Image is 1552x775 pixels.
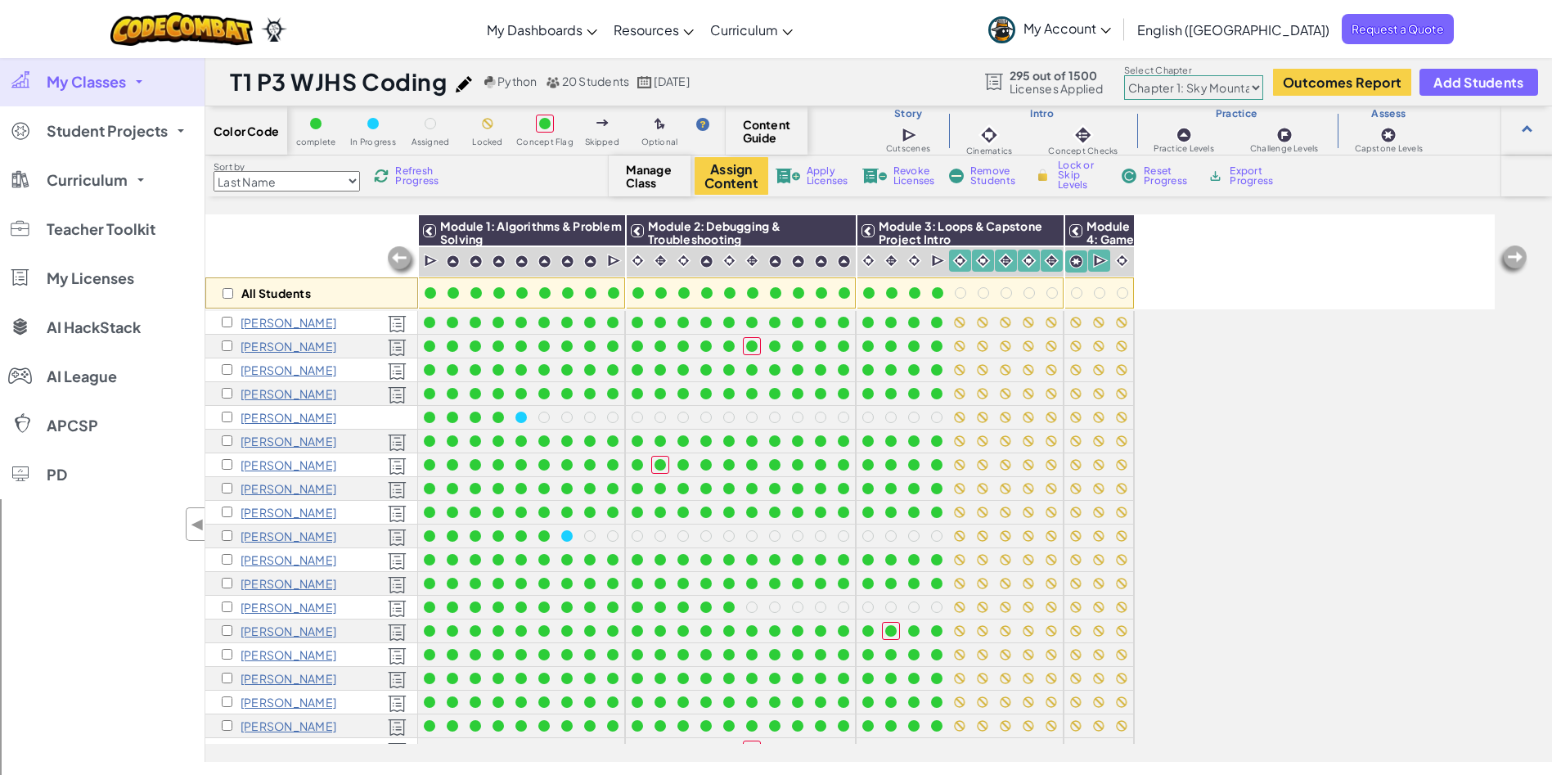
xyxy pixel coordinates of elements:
[1093,253,1109,269] img: IconCutscene.svg
[1124,64,1263,77] label: Select Chapter
[47,74,126,89] span: My Classes
[676,253,691,268] img: IconCinematic.svg
[605,7,702,52] a: Resources
[446,255,460,268] img: IconPracticeLevel.svg
[1114,253,1130,268] img: IconCinematic.svg
[1273,69,1411,96] button: Outcomes Report
[1010,69,1104,82] span: 295 out of 1500
[607,253,623,269] img: IconCutscene.svg
[952,253,968,268] img: IconCinematic.svg
[654,74,689,88] span: [DATE]
[1419,69,1537,96] button: Add Students
[1044,253,1059,268] img: IconInteractive.svg
[931,253,947,269] img: IconCutscene.svg
[560,255,574,268] img: IconPracticeLevel.svg
[562,74,630,88] span: 20 Students
[700,255,713,268] img: IconPracticeLevel.svg
[440,219,622,246] span: Module 1: Algorithms & Problem Solving
[1342,14,1454,44] a: Request a Quote
[1069,255,1083,268] img: IconCapstoneLevel.svg
[191,512,205,536] span: ◀
[484,76,497,88] img: python.png
[47,124,168,138] span: Student Projects
[814,255,828,268] img: IconPracticeLevel.svg
[879,219,1042,246] span: Module 3: Loops & Capstone Project Intro
[47,320,141,335] span: AI HackStack
[479,7,605,52] a: My Dashboards
[630,253,646,268] img: IconCinematic.svg
[47,222,155,237] span: Teacher Toolkit
[988,16,1015,43] img: avatar
[980,3,1119,55] a: My Account
[487,21,583,38] span: My Dashboards
[492,255,506,268] img: IconPracticeLevel.svg
[614,21,679,38] span: Resources
[497,74,537,88] span: Python
[583,255,597,268] img: IconPracticeLevel.svg
[241,286,311,300] p: All Students
[469,255,483,268] img: IconPracticeLevel.svg
[515,255,529,268] img: IconPracticeLevel.svg
[637,76,652,88] img: calendar.svg
[546,76,560,88] img: MultipleUsers.png
[424,253,439,269] img: IconCutscene.svg
[1010,82,1104,95] span: Licenses Applied
[1433,75,1523,89] span: Add Students
[884,253,899,268] img: IconInteractive.svg
[110,12,254,46] img: CodeCombat logo
[791,255,805,268] img: IconPracticeLevel.svg
[47,369,117,384] span: AI League
[1129,7,1338,52] a: English ([GEOGRAPHIC_DATA])
[653,253,668,268] img: IconInteractive.svg
[1137,21,1329,38] span: English ([GEOGRAPHIC_DATA])
[538,255,551,268] img: IconPracticeLevel.svg
[975,253,991,268] img: IconCinematic.svg
[1021,253,1037,268] img: IconCinematic.svg
[768,255,782,268] img: IconPracticeLevel.svg
[47,173,128,187] span: Curriculum
[230,66,448,97] h1: T1 P3 WJHS Coding
[648,219,780,246] span: Module 2: Debugging & Troubleshooting
[837,255,851,268] img: IconPracticeLevel.svg
[702,7,801,52] a: Curriculum
[47,271,134,286] span: My Licenses
[861,253,876,268] img: IconCinematic.svg
[906,253,922,268] img: IconCinematic.svg
[456,76,472,92] img: iconPencil.svg
[710,21,778,38] span: Curriculum
[998,253,1014,268] img: IconInteractive.svg
[1086,219,1143,286] span: Module 4: Game Design & Capstone Project
[722,253,737,268] img: IconCinematic.svg
[745,253,760,268] img: IconInteractive.svg
[1023,20,1111,37] span: My Account
[385,245,418,277] img: Arrow_Left_Inactive.png
[261,17,287,42] img: Ozaria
